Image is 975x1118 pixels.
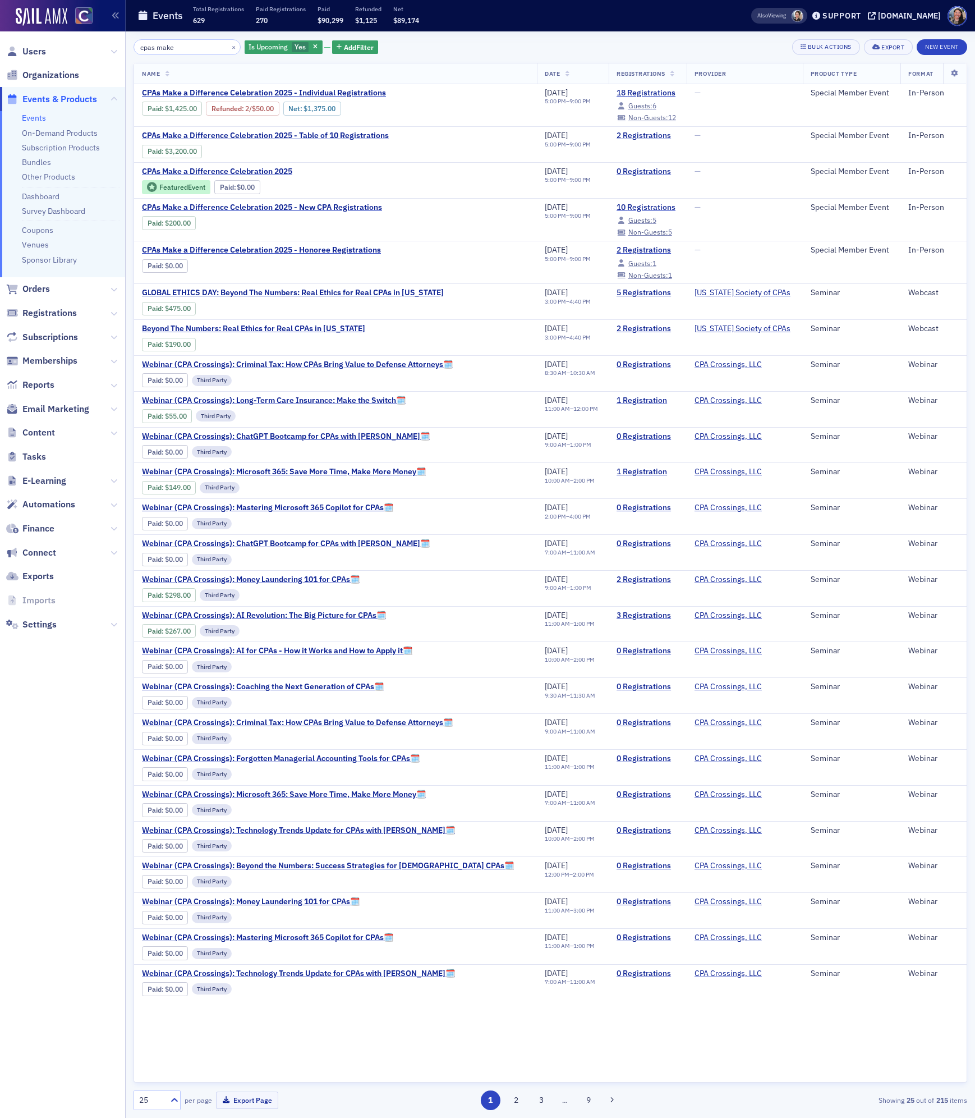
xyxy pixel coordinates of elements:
a: 2 Registrations [617,131,679,141]
a: 0 Registrations [617,646,679,656]
a: 0 Registrations [617,539,679,549]
div: 5 [628,217,656,223]
span: 270 [256,16,268,25]
span: — [695,202,701,212]
a: GLOBAL ETHICS DAY: Beyond The Numbers: Real Ethics for Real CPAs in [US_STATE] [142,288,444,298]
a: Paid [148,949,162,957]
span: $50.00 [252,104,274,113]
span: CPAs Make a Difference Celebration 2025 - Individual Registrations [142,88,386,98]
div: Export [881,44,904,51]
span: — [695,245,701,255]
a: Webinar (CPA Crossings): ChatGPT Bootcamp for CPAs with [PERSON_NAME]🗓️ [142,539,430,549]
div: Special Member Event [811,245,893,255]
div: – [545,212,591,219]
a: Paid [148,734,162,743]
span: Events & Products [22,93,97,106]
a: Events [22,113,46,123]
a: 0 Registrations [617,754,679,764]
a: [US_STATE] Society of CPAs [695,288,790,298]
span: $1,375.00 [303,104,335,113]
span: Webinar (CPA Crossings): Mastering Microsoft 365 Copilot for CPAs🗓️ [142,933,393,943]
div: Yes [245,40,323,54]
a: 18 Registrations [617,88,679,98]
a: 0 Registrations [617,360,679,370]
span: : [220,183,237,191]
a: Finance [6,523,54,535]
span: : [148,147,165,155]
a: CPA Crossings, LLC [695,790,762,800]
span: : [211,104,245,113]
img: SailAMX [16,8,67,26]
span: Users [22,45,46,58]
a: CPAs Make a Difference Celebration 2025 [142,167,356,177]
a: CPA Crossings, LLC [695,575,762,585]
span: 629 [193,16,205,25]
div: Bulk Actions [808,44,852,50]
p: Refunded [355,5,381,13]
label: per page [185,1095,212,1105]
div: Seminar [811,288,893,298]
p: Total Registrations [193,5,244,13]
a: CPA Crossings, LLC [695,611,762,621]
img: SailAMX [75,7,93,25]
span: GLOBAL ETHICS DAY: Beyond The Numbers: Real Ethics for Real CPAs in Colorado [142,288,444,298]
span: Orders [22,283,50,295]
time: 5:00 PM [545,212,566,219]
span: Tasks [22,451,46,463]
div: Paid: 2 - $0 [142,259,188,273]
a: Webinar (CPA Crossings): AI Revolution: The Big Picture for CPAs🗓️ [142,611,386,621]
span: Is Upcoming [249,42,288,51]
a: 0 Registrations [617,933,679,943]
a: 1 Registration [617,467,679,477]
span: Non-Guests: [628,271,668,279]
a: Webinar (CPA Crossings): Technology Trends Update for CPAs with [PERSON_NAME]🗓️ [142,826,455,836]
time: 3:00 PM [545,297,566,305]
a: Sponsor Library [22,255,77,265]
a: 0 Registrations [617,969,679,979]
a: Webinar (CPA Crossings): Beyond the Numbers: Success Strategies for [DEMOGRAPHIC_DATA] CPAs🗓️ [142,861,514,871]
a: CPAs Make a Difference Celebration 2025 - Table of 10 Registrations [142,131,389,141]
a: CPAs Make a Difference Celebration 2025 - New CPA Registrations [142,203,382,213]
a: Webinar (CPA Crossings): Coaching the Next Generation of CPAs🗓️ [142,682,384,692]
a: 5 Registrations [617,288,679,298]
div: Special Member Event [811,203,893,213]
button: 2 [506,1090,526,1110]
div: Paid: 12 - $20000 [142,216,196,230]
a: Webinar (CPA Crossings): Microsoft 365: Save More Time, Make More Money🗓️ [142,467,426,477]
div: 6 [628,103,656,109]
span: Pamela Galey-Coleman [792,10,803,22]
div: In-Person [908,167,959,177]
a: CPA Crossings, LLC [695,718,762,728]
button: [DOMAIN_NAME] [868,12,945,20]
a: Dashboard [22,191,59,201]
a: View Homepage [67,7,93,26]
span: Colorado Society of CPAs [695,288,790,298]
button: × [229,42,239,52]
span: Format [908,70,933,77]
span: Organizations [22,69,79,81]
a: 0 Registrations [617,790,679,800]
div: Special Member Event [811,131,893,141]
a: Webinar (CPA Crossings): Criminal Tax: How CPAs Bring Value to Defense Attorneys🗓️ [142,718,453,728]
span: Non-Guests: [628,113,668,122]
div: Net: $137500 [283,102,341,115]
a: Webinar (CPA Crossings): Microsoft 365: Save More Time, Make More Money🗓️ [142,790,426,800]
span: Registrations [22,307,77,319]
span: Webinar (CPA Crossings): Long-Term Care Insurance: Make the Switch🗓️ [142,396,406,406]
button: 3 [532,1090,551,1110]
a: Paid [220,183,234,191]
span: — [695,166,701,176]
div: In-Person [908,203,959,213]
span: $89,174 [393,16,419,25]
a: CPA Crossings, LLC [695,467,762,477]
a: Guests:1 [617,260,656,267]
span: : [148,219,165,227]
a: Paid [148,985,162,993]
span: Automations [22,498,75,511]
a: 0 Registrations [617,432,679,442]
span: Webinar (CPA Crossings): ChatGPT Bootcamp for CPAs with John Higgins🗓️ [142,539,430,549]
span: Guests: [628,101,652,110]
